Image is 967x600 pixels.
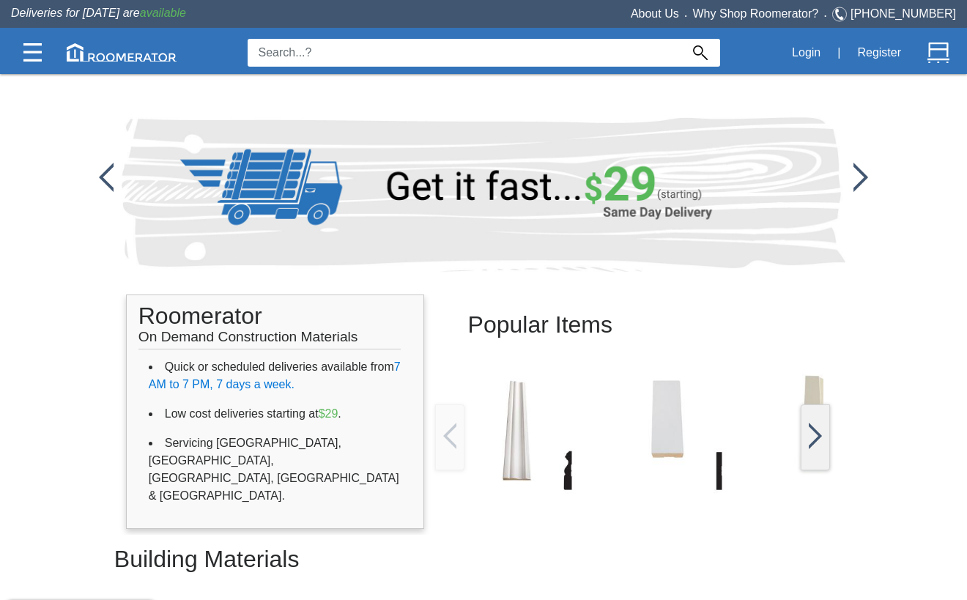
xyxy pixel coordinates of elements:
[818,12,832,19] span: •
[23,43,42,62] img: Categories.svg
[138,322,358,344] span: On Demand Construction Materials
[443,423,456,449] img: /app/images/Buttons/favicon.jpg
[784,37,829,68] button: Login
[679,12,693,19] span: •
[693,45,708,60] img: Search_Icon.svg
[149,399,401,429] li: Low cost deliveries starting at .
[11,7,186,19] span: Deliveries for [DATE] are
[149,352,401,399] li: Quick or scheduled deliveries available from
[138,295,401,349] h1: Roomerator
[99,163,114,192] img: /app/images/Buttons/favicon.jpg
[809,423,822,449] img: /app/images/Buttons/favicon.jpg
[140,7,186,19] span: available
[248,39,681,67] input: Search...?
[603,366,731,495] img: /app/images/Buttons/favicon.jpg
[149,360,401,390] span: 7 AM to 7 PM, 7 days a week.
[319,407,338,420] span: $29
[849,37,909,68] button: Register
[468,300,798,349] h2: Popular Items
[453,366,581,495] img: /app/images/Buttons/favicon.jpg
[753,366,881,495] img: /app/images/Buttons/favicon.jpg
[631,7,679,20] a: About Us
[853,163,868,192] img: /app/images/Buttons/favicon.jpg
[67,43,177,62] img: roomerator-logo.svg
[851,7,956,20] a: [PHONE_NUMBER]
[114,535,853,584] h2: Building Materials
[829,37,849,69] div: |
[149,429,401,511] li: Servicing [GEOGRAPHIC_DATA], [GEOGRAPHIC_DATA], [GEOGRAPHIC_DATA], [GEOGRAPHIC_DATA] & [GEOGRAPHI...
[693,7,819,20] a: Why Shop Roomerator?
[927,42,949,64] img: Cart.svg
[832,5,851,23] img: Telephone.svg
